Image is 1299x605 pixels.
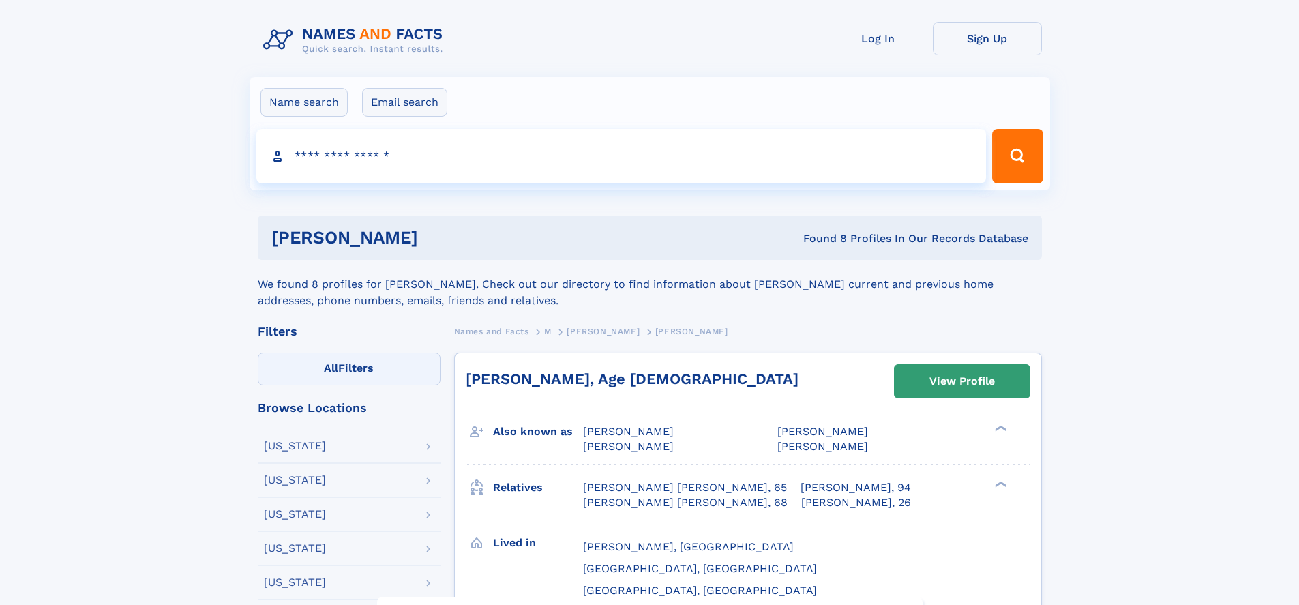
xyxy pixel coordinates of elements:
[992,129,1043,183] button: Search Button
[258,353,441,385] label: Filters
[777,425,868,438] span: [PERSON_NAME]
[583,584,817,597] span: [GEOGRAPHIC_DATA], [GEOGRAPHIC_DATA]
[493,531,583,555] h3: Lived in
[493,476,583,499] h3: Relatives
[493,420,583,443] h3: Also known as
[264,509,326,520] div: [US_STATE]
[544,323,552,340] a: M
[583,440,674,453] span: [PERSON_NAME]
[933,22,1042,55] a: Sign Up
[583,540,794,553] span: [PERSON_NAME], [GEOGRAPHIC_DATA]
[777,440,868,453] span: [PERSON_NAME]
[583,480,787,495] a: [PERSON_NAME] [PERSON_NAME], 65
[256,129,987,183] input: search input
[258,402,441,414] div: Browse Locations
[567,323,640,340] a: [PERSON_NAME]
[583,495,788,510] a: [PERSON_NAME] [PERSON_NAME], 68
[610,231,1028,246] div: Found 8 Profiles In Our Records Database
[991,479,1008,488] div: ❯
[824,22,933,55] a: Log In
[264,475,326,486] div: [US_STATE]
[258,325,441,338] div: Filters
[567,327,640,336] span: [PERSON_NAME]
[801,495,911,510] a: [PERSON_NAME], 26
[264,543,326,554] div: [US_STATE]
[324,361,338,374] span: All
[929,366,995,397] div: View Profile
[260,88,348,117] label: Name search
[264,577,326,588] div: [US_STATE]
[583,425,674,438] span: [PERSON_NAME]
[544,327,552,336] span: M
[264,441,326,452] div: [US_STATE]
[466,370,798,387] a: [PERSON_NAME], Age [DEMOGRAPHIC_DATA]
[801,480,911,495] a: [PERSON_NAME], 94
[362,88,447,117] label: Email search
[895,365,1030,398] a: View Profile
[991,424,1008,433] div: ❯
[258,260,1042,309] div: We found 8 profiles for [PERSON_NAME]. Check out our directory to find information about [PERSON_...
[258,22,454,59] img: Logo Names and Facts
[655,327,728,336] span: [PERSON_NAME]
[454,323,529,340] a: Names and Facts
[271,229,611,246] h1: [PERSON_NAME]
[583,562,817,575] span: [GEOGRAPHIC_DATA], [GEOGRAPHIC_DATA]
